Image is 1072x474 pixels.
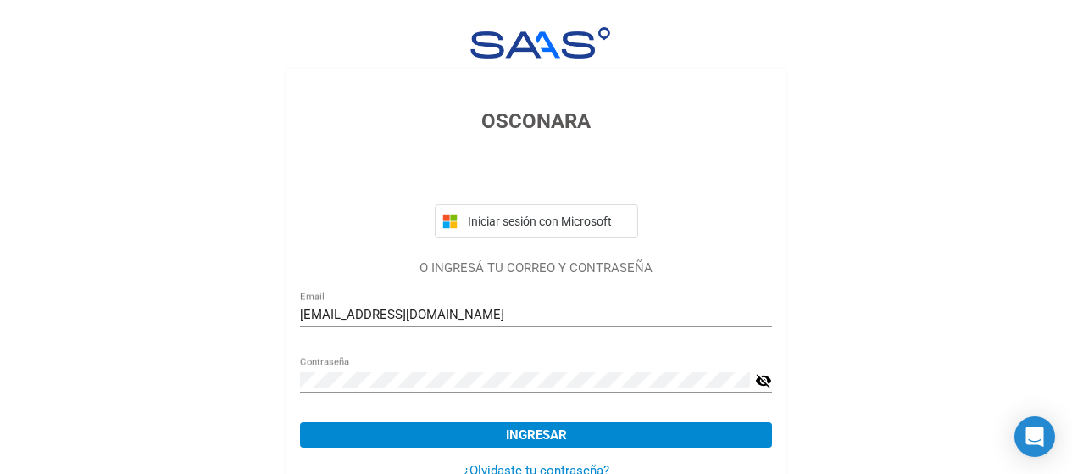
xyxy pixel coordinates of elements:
[300,259,772,278] p: O INGRESÁ TU CORREO Y CONTRASEÑA
[300,106,772,137] h3: OSCONARA
[1014,416,1055,457] div: Open Intercom Messenger
[506,427,567,443] span: Ingresar
[464,215,630,228] span: Iniciar sesión con Microsoft
[755,371,772,391] mat-icon: visibility_off
[300,422,772,448] button: Ingresar
[426,155,647,192] iframe: Botón de Acceder con Google
[435,204,638,238] button: Iniciar sesión con Microsoft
